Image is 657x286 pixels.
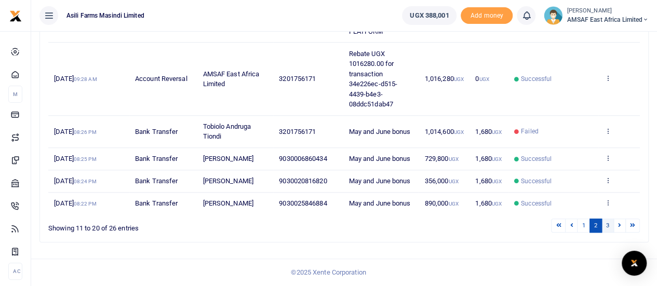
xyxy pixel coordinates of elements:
span: Bank Transfer [135,155,178,162]
li: Toup your wallet [461,7,513,24]
span: 1,680 [475,177,502,185]
span: 729,800 [425,155,459,162]
small: [PERSON_NAME] [567,7,649,16]
span: Successful [521,199,552,208]
small: 08:25 PM [74,156,97,162]
span: Tobiolo Andruga Tiondi [203,122,251,141]
span: May and June bonus [349,128,411,135]
img: logo-small [9,10,22,22]
small: UGX [448,156,458,162]
a: Add money [461,11,513,19]
span: 1,016,280 [425,75,464,83]
span: [DATE] [54,128,96,135]
span: [PERSON_NAME] [203,155,253,162]
span: Rebate UGX 1016280.00 for transaction 34e226ec-d515-4439-b4e3-08ddc51dab47 [349,50,397,108]
a: 1 [577,219,589,233]
span: Failed [521,127,539,136]
small: 08:22 PM [74,201,97,207]
span: 3201756171 [279,75,316,83]
span: [PERSON_NAME] [203,199,253,207]
span: Asili Farms Masindi Limited [62,11,149,20]
span: 9030006860434 [279,155,327,162]
span: 1,014,600 [425,128,464,135]
img: profile-user [544,6,562,25]
span: May and June bonus [349,177,411,185]
a: UGX 388,001 [402,6,457,25]
small: 08:24 PM [74,179,97,184]
a: logo-small logo-large logo-large [9,11,22,19]
small: UGX [479,76,489,82]
span: Bank Transfer [135,177,178,185]
span: May and June bonus [349,155,411,162]
small: UGX [454,76,464,82]
small: UGX [448,179,458,184]
span: UGX 388,001 [410,10,449,21]
span: 1,680 [475,128,502,135]
span: Bank Transfer [135,128,178,135]
li: M [8,86,22,103]
a: profile-user [PERSON_NAME] AMSAF East Africa Limited [544,6,649,25]
small: UGX [454,129,464,135]
small: UGX [492,201,502,207]
a: 2 [589,219,602,233]
small: UGX [448,201,458,207]
span: 1,680 [475,155,502,162]
span: 3201756171 [279,128,316,135]
span: [DATE] [54,177,96,185]
span: Bank Transfer [135,199,178,207]
a: 3 [601,219,614,233]
small: 09:28 AM [74,76,97,82]
span: [DATE] [54,155,96,162]
span: 0 [475,75,489,83]
span: 9030020816820 [279,177,327,185]
span: May and June bonus [349,199,411,207]
small: 08:26 PM [74,129,97,135]
span: [PERSON_NAME] [203,177,253,185]
span: [DATE] [54,75,97,83]
div: Showing 11 to 20 of 26 entries [48,217,291,234]
li: Wallet ballance [398,6,461,25]
small: UGX [492,156,502,162]
span: Account Reversal [135,75,187,83]
span: Add money [461,7,513,24]
span: [DATE] [54,199,96,207]
span: AMSAF East Africa Limited [567,15,649,24]
li: Ac [8,263,22,280]
small: UGX [492,179,502,184]
span: AMSAF East Africa Limited [203,70,260,88]
span: 890,000 [425,199,459,207]
small: UGX [492,129,502,135]
span: 356,000 [425,177,459,185]
span: Successful [521,176,552,186]
div: Open Intercom Messenger [622,251,647,276]
span: 1,680 [475,199,502,207]
span: Successful [521,74,552,84]
span: 9030025846884 [279,199,327,207]
span: Successful [521,154,552,164]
